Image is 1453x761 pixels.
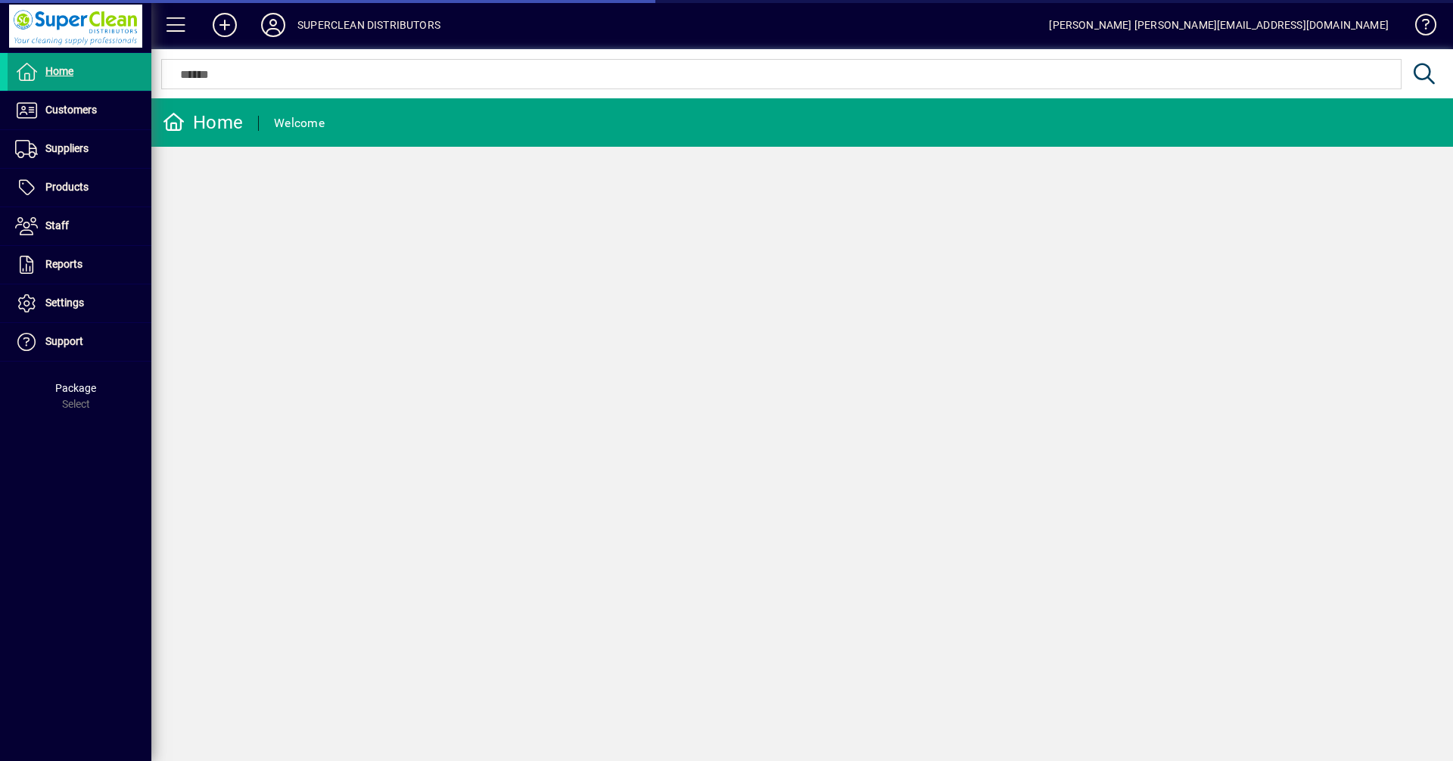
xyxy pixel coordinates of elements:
div: Home [163,110,243,135]
a: Knowledge Base [1404,3,1434,52]
a: Products [8,169,151,207]
span: Home [45,65,73,77]
button: Add [201,11,249,39]
span: Suppliers [45,142,89,154]
a: Staff [8,207,151,245]
span: Staff [45,219,69,231]
span: Settings [45,297,84,309]
span: Reports [45,258,82,270]
a: Settings [8,284,151,322]
div: SUPERCLEAN DISTRIBUTORS [297,13,440,37]
a: Customers [8,92,151,129]
div: Welcome [274,111,325,135]
a: Suppliers [8,130,151,168]
span: Support [45,335,83,347]
button: Profile [249,11,297,39]
span: Package [55,382,96,394]
a: Reports [8,246,151,284]
div: [PERSON_NAME] [PERSON_NAME][EMAIL_ADDRESS][DOMAIN_NAME] [1049,13,1389,37]
span: Products [45,181,89,193]
a: Support [8,323,151,361]
span: Customers [45,104,97,116]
